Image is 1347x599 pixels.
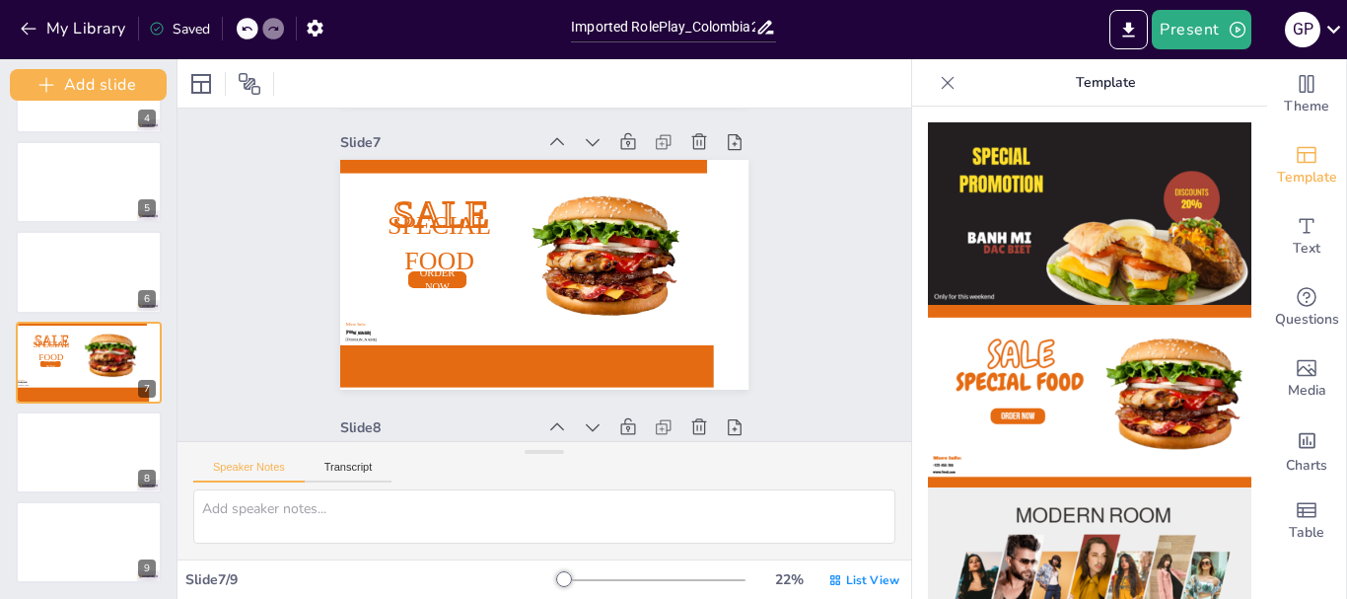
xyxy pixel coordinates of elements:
[292,323,478,419] div: Slide 8
[1277,167,1337,188] span: Template
[193,461,305,483] button: Speaker Notes
[928,305,1251,487] img: thumb-2.png
[1286,455,1327,477] span: Charts
[138,470,156,487] div: 8
[1293,238,1320,260] span: Text
[1267,414,1346,486] div: Add charts and graphs
[305,461,392,483] button: Transcript
[571,13,755,41] input: Insert title
[16,231,162,313] div: 6
[1267,59,1346,130] div: Change the overall theme
[138,380,156,398] div: 7
[16,501,162,583] div: 9
[1109,10,1148,49] button: Export to PowerPoint
[1267,272,1346,343] div: Get real-time input from your audience
[765,570,813,589] div: 22 %
[185,68,217,100] div: Layout
[1284,96,1329,117] span: Theme
[846,572,899,588] span: List View
[1275,309,1339,331] span: Questions
[963,59,1247,107] p: Template
[342,237,363,250] span: More Info:
[408,62,595,159] div: Slide 7
[138,290,156,308] div: 6
[185,570,556,589] div: Slide 7 / 9
[16,412,162,493] div: 8
[1289,522,1324,544] span: Table
[1288,380,1326,402] span: Media
[138,110,156,127] div: 4
[44,359,57,368] span: ORDER NOW
[18,385,29,387] span: [DOMAIN_NAME]
[338,244,364,260] span: [PHONE_NUMBER]
[928,122,1251,305] img: thumb-1.png
[149,20,210,38] div: Saved
[1152,10,1250,49] button: Present
[335,251,366,267] span: [DOMAIN_NAME]
[1267,201,1346,272] div: Add text boxes
[1267,486,1346,557] div: Add a table
[1267,130,1346,201] div: Add ready made slides
[422,137,528,215] span: SALE
[35,333,69,348] span: SALE
[16,322,162,404] div: 7
[16,141,162,223] div: 5
[1285,10,1320,49] button: g p
[138,199,156,217] div: 5
[138,560,156,577] div: 9
[1267,343,1346,414] div: Add images, graphics, shapes or video
[1285,12,1320,47] div: g p
[238,72,261,96] span: Position
[18,382,27,384] span: [PHONE_NUMBER]
[18,379,25,381] span: More Info:
[415,153,522,247] span: Special Food
[33,339,70,362] span: Special Food
[15,13,134,44] button: My Library
[10,69,167,101] button: Add slide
